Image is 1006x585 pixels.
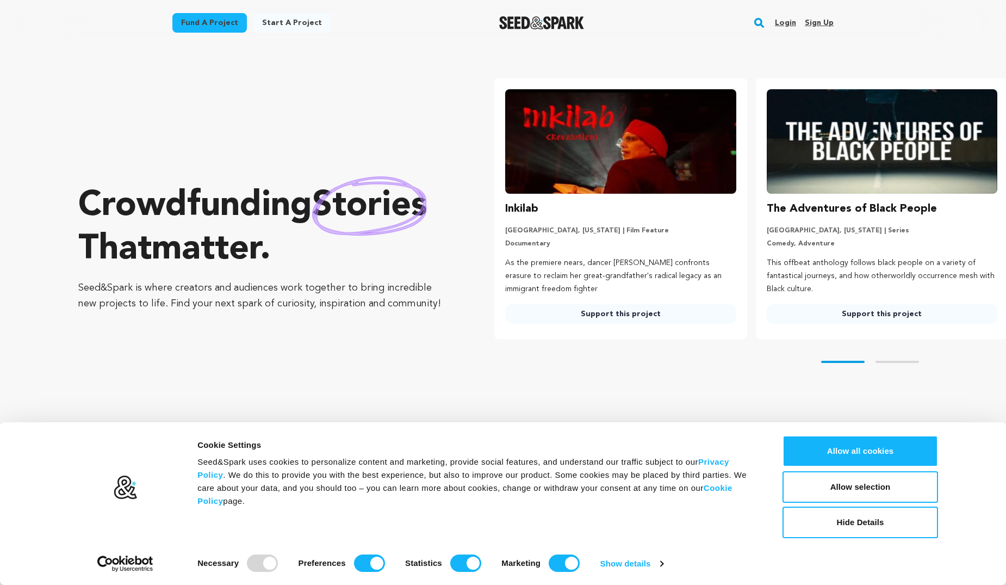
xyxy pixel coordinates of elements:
p: This offbeat anthology follows black people on a variety of fantastical journeys, and how otherwo... [767,257,997,295]
p: Crowdfunding that . [78,184,451,272]
strong: Marketing [501,558,541,568]
img: The Adventures of Black People image [767,89,997,194]
p: As the premiere nears, dancer [PERSON_NAME] confronts erasure to reclaim her great-grandfather's ... [505,257,736,295]
p: Comedy, Adventure [767,239,997,248]
a: Seed&Spark Homepage [499,16,585,29]
span: matter [152,232,260,267]
button: Hide Details [783,507,938,538]
button: Allow all cookies [783,435,938,467]
a: Support this project [505,304,736,324]
p: [GEOGRAPHIC_DATA], [US_STATE] | Film Feature [505,226,736,235]
p: Seed&Spark is where creators and audiences work together to bring incredible new projects to life... [78,280,451,312]
a: Show details [600,556,663,572]
img: logo [113,475,138,500]
div: Cookie Settings [197,439,758,452]
div: Seed&Spark uses cookies to personalize content and marketing, provide social features, and unders... [197,455,758,508]
p: [GEOGRAPHIC_DATA], [US_STATE] | Series [767,226,997,235]
button: Allow selection [783,471,938,503]
strong: Preferences [299,558,346,568]
a: Usercentrics Cookiebot - opens in a new window [78,556,173,572]
strong: Statistics [405,558,442,568]
a: Login [775,14,796,32]
img: hand sketched image [312,176,427,236]
strong: Necessary [197,558,239,568]
img: Seed&Spark Logo Dark Mode [499,16,585,29]
a: Fund a project [172,13,247,33]
a: Sign up [805,14,834,32]
a: Privacy Policy [197,457,729,479]
a: Support this project [767,304,997,324]
h3: Inkilab [505,200,538,218]
a: Start a project [253,13,331,33]
h3: The Adventures of Black People [767,200,937,218]
img: Inkilab image [505,89,736,194]
p: Documentary [505,239,736,248]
